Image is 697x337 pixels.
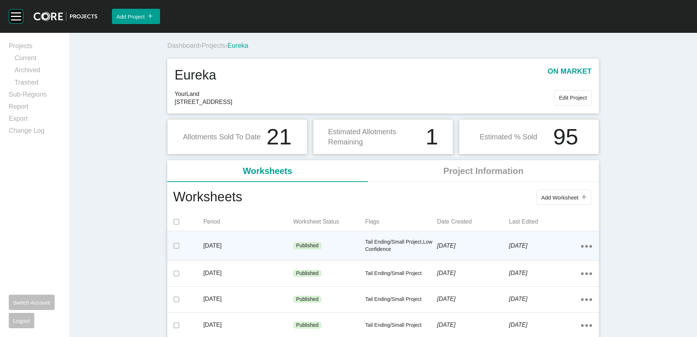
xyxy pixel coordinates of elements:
[9,90,61,102] a: Sub-Regions
[116,13,145,20] span: Add Project
[13,318,30,324] span: Logout
[15,78,61,90] a: Trashed
[509,242,581,250] p: [DATE]
[203,269,293,277] p: [DATE]
[167,160,368,182] li: Worksheets
[365,239,437,253] p: Tail Ending/Small Project,Low Confidence
[437,242,509,250] p: [DATE]
[509,321,581,329] p: [DATE]
[296,296,319,303] p: Published
[365,296,437,303] p: Tail Ending/Small Project
[9,114,61,126] a: Export
[167,42,199,49] a: Dashboard
[175,98,554,106] span: [STREET_ADDRESS]
[175,66,216,84] h1: Eureka
[365,270,437,277] p: Tail Ending/Small Project
[425,125,438,148] h1: 1
[202,42,225,49] a: Projects
[203,321,293,329] p: [DATE]
[328,127,421,147] p: Estimated Allotments Remaining
[296,242,319,249] p: Published
[9,102,61,114] a: Report
[9,295,55,310] button: Switch Account
[203,242,293,250] p: [DATE]
[199,42,202,49] span: ›
[9,313,34,328] button: Logout
[509,269,581,277] p: [DATE]
[203,295,293,303] p: [DATE]
[437,321,509,329] p: [DATE]
[541,194,579,201] span: Add Worksheet
[34,12,97,21] img: core-logo-dark.3138cae2.png
[13,299,50,306] span: Switch Account
[225,42,227,49] span: ›
[365,218,437,226] p: Flags
[554,90,592,105] button: Edit Project
[480,132,537,142] p: Estimated % Sold
[175,90,554,98] span: YourLand
[509,218,581,226] p: Last Edited
[548,66,592,84] p: on market
[112,9,160,24] button: Add Project
[296,322,319,329] p: Published
[203,218,293,226] p: Period
[293,218,365,226] p: Worksheet Status
[15,66,61,78] a: Archived
[437,269,509,277] p: [DATE]
[15,54,61,66] a: Current
[296,270,319,277] p: Published
[437,295,509,303] p: [DATE]
[559,94,587,101] span: Edit Project
[173,188,242,207] h1: Worksheets
[553,125,578,148] h1: 95
[365,322,437,329] p: Tail Ending/Small Project
[368,160,599,182] li: Project Information
[9,42,61,54] a: Projects
[509,295,581,303] p: [DATE]
[9,126,61,138] a: Change Log
[183,132,261,142] p: Allotments Sold To Date
[537,190,591,205] button: Add Worksheet
[437,218,509,226] p: Date Created
[266,125,292,148] h1: 21
[227,42,248,49] span: Eureka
